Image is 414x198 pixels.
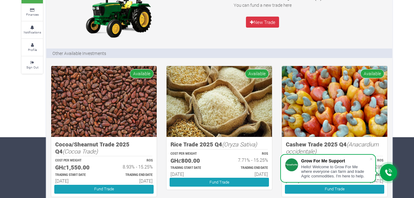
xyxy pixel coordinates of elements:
span: Available [130,69,154,78]
p: ROS [225,152,268,156]
i: (Oryza Sativa) [222,140,257,148]
a: Fund Trade [285,185,384,194]
h6: [DATE] [55,178,98,184]
h6: 8.93% - 15.25% [109,164,153,169]
span: Available [245,69,269,78]
h6: 7.71% - 15.25% [225,157,268,163]
h6: [DATE] [171,171,214,177]
h6: [DATE] [225,171,268,177]
small: Finances [26,12,39,17]
p: COST PER WEIGHT [171,152,214,156]
div: Grow For Me Support [301,158,369,163]
p: Estimated Trading End Date [109,173,153,177]
a: Profile [21,39,43,56]
h5: GHȼ1,550.00 [55,164,98,171]
i: (Cocoa Trade) [63,147,98,155]
span: Available [360,69,384,78]
p: You can fund a new trade here [196,2,329,8]
h6: [DATE] [286,178,329,184]
i: (Anacardium occidentale) [286,140,379,155]
a: Fund Trade [170,178,269,187]
a: New Trade [246,17,279,28]
img: growforme image [167,66,272,137]
p: Estimated Trading Start Date [55,173,98,177]
h5: Rice Trade 2025 Q4 [171,141,268,148]
a: Fund Trade [54,185,154,194]
h5: Cocoa/Shearnut Trade 2025 Q4 [55,141,153,155]
a: Finances [21,4,43,21]
div: Hello! Welcome to Grow For Me where everyone can farm and trade Agric commodities. I'm here to help. [301,165,369,178]
h5: Cashew Trade 2025 Q4 [286,141,383,155]
img: growforme image [282,66,387,137]
h5: GHȼ800.00 [171,157,214,164]
p: Other Available Investments [52,50,106,56]
small: Profile [28,48,37,52]
p: COST PER WEIGHT [55,158,98,163]
p: Estimated Trading End Date [225,166,268,170]
a: Sign Out [21,56,43,73]
small: Notifications [24,30,41,34]
small: Sign Out [26,65,38,69]
a: Notifications [21,21,43,38]
h6: [DATE] [109,178,153,184]
p: Estimated Trading Start Date [171,166,214,170]
img: growforme image [51,66,157,137]
p: ROS [109,158,153,163]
